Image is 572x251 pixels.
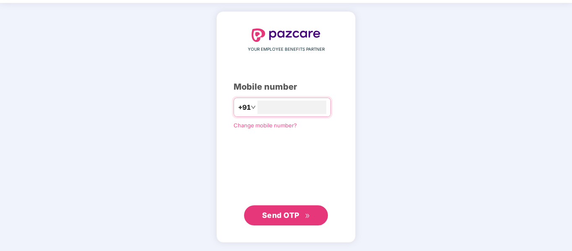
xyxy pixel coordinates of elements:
[244,205,328,225] button: Send OTPdouble-right
[248,46,325,53] span: YOUR EMPLOYEE BENEFITS PARTNER
[234,122,297,129] a: Change mobile number?
[251,105,256,110] span: down
[262,211,299,220] span: Send OTP
[234,80,338,93] div: Mobile number
[305,213,310,219] span: double-right
[238,102,251,113] span: +91
[252,28,320,42] img: logo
